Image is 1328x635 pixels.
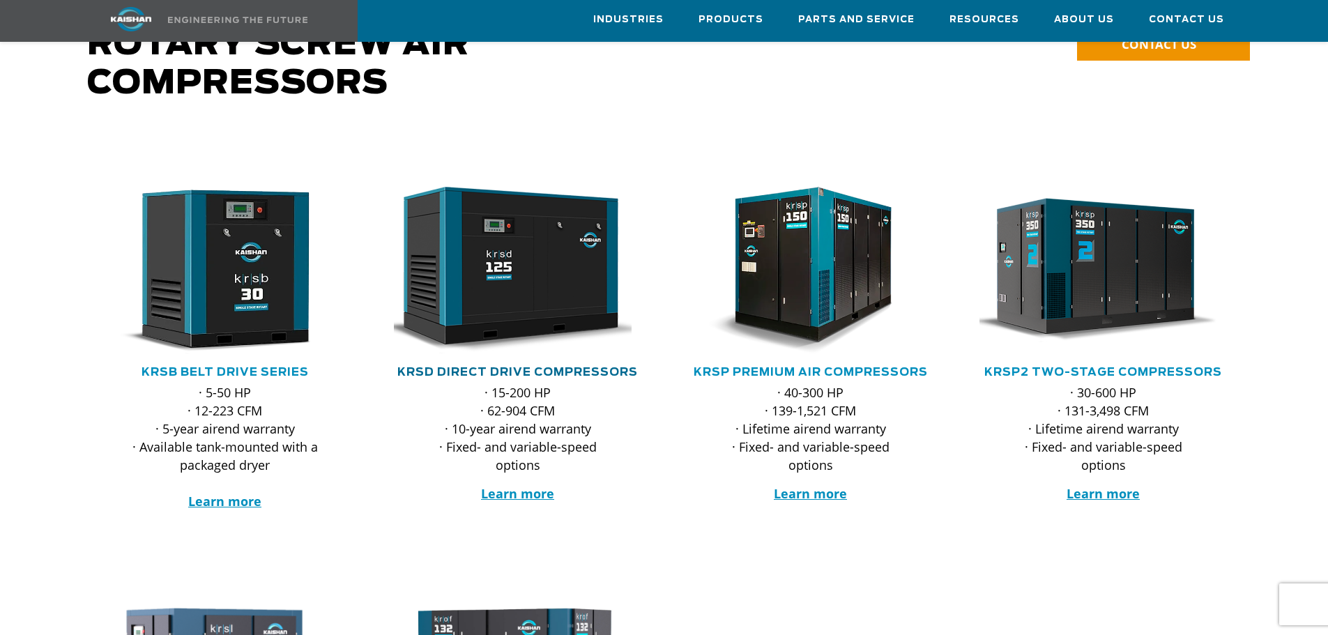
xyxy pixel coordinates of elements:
p: · 30-600 HP · 131-3,498 CFM · Lifetime airend warranty · Fixed- and variable-speed options [1007,383,1200,474]
span: Contact Us [1149,12,1224,28]
p: · 40-300 HP · 139-1,521 CFM · Lifetime airend warranty · Fixed- and variable-speed options [715,383,907,474]
p: · 5-50 HP · 12-223 CFM · 5-year airend warranty · Available tank-mounted with a packaged dryer [129,383,321,510]
a: KRSP Premium Air Compressors [694,367,928,378]
img: krsp150 [676,187,924,354]
div: krsp150 [687,187,935,354]
span: Resources [949,12,1019,28]
a: Products [699,1,763,38]
img: krsb30 [91,187,339,354]
a: Learn more [481,485,554,502]
a: Learn more [188,493,261,510]
p: · 15-200 HP · 62-904 CFM · 10-year airend warranty · Fixed- and variable-speed options [422,383,614,474]
a: KRSD Direct Drive Compressors [397,367,638,378]
div: krsp350 [979,187,1228,354]
a: Learn more [1067,485,1140,502]
a: KRSP2 Two-Stage Compressors [984,367,1222,378]
img: krsd125 [383,187,632,354]
span: Products [699,12,763,28]
span: CONTACT US [1122,36,1196,52]
a: Parts and Service [798,1,915,38]
img: krsp350 [969,187,1217,354]
img: kaishan logo [79,7,183,31]
div: krsd125 [394,187,642,354]
a: KRSB Belt Drive Series [142,367,309,378]
a: Contact Us [1149,1,1224,38]
span: About Us [1054,12,1114,28]
a: About Us [1054,1,1114,38]
a: Resources [949,1,1019,38]
a: CONTACT US [1077,29,1250,61]
a: Industries [593,1,664,38]
span: Industries [593,12,664,28]
div: krsb30 [101,187,349,354]
span: Parts and Service [798,12,915,28]
img: Engineering the future [168,17,307,23]
a: Learn more [774,485,847,502]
